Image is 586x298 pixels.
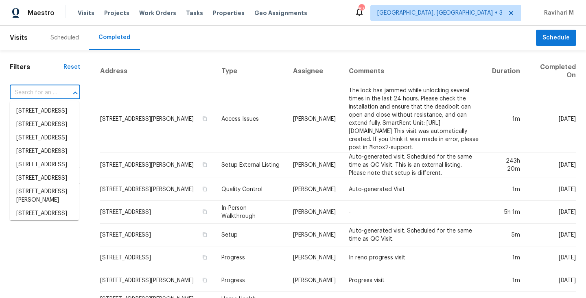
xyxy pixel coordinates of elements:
td: [DATE] [527,152,576,178]
th: Assignee [286,57,342,86]
th: Comments [342,57,485,86]
div: Reset [63,63,80,71]
td: Auto-generated visit. Scheduled for the same time as QC Visit. This is an external listing. Pleas... [342,152,485,178]
td: 1m [485,86,527,152]
td: 1m [485,178,527,201]
th: Type [215,57,286,86]
td: 5m [485,224,527,246]
td: 1m [485,269,527,292]
td: [DATE] [527,178,576,201]
td: [DATE] [527,224,576,246]
li: [STREET_ADDRESS] [10,131,79,145]
button: Copy Address [201,254,208,261]
td: [DATE] [527,246,576,269]
td: [STREET_ADDRESS] [100,201,215,224]
h1: Filters [10,63,63,71]
button: Copy Address [201,276,208,284]
td: Setup [215,224,286,246]
span: Projects [104,9,129,17]
span: Ravihari M [541,9,574,17]
td: [PERSON_NAME] [286,86,342,152]
td: [DATE] [527,269,576,292]
div: Completed [98,33,130,41]
td: Progress visit [342,269,485,292]
span: Tasks [186,10,203,16]
button: Schedule [536,30,576,46]
td: - [342,201,485,224]
td: In reno progress visit [342,246,485,269]
td: [PERSON_NAME] [286,269,342,292]
td: [DATE] [527,86,576,152]
td: In-Person Walkthrough [215,201,286,224]
li: [STREET_ADDRESS] [10,104,79,118]
span: Work Orders [139,9,176,17]
button: Close [70,87,81,99]
span: Properties [213,9,245,17]
li: [STREET_ADDRESS][PERSON_NAME] [10,185,79,207]
th: Address [100,57,215,86]
span: Schedule [542,33,570,43]
span: Geo Assignments [254,9,307,17]
td: Progress [215,246,286,269]
li: [STREET_ADDRESS] [10,158,79,172]
span: Maestro [28,9,55,17]
td: Auto-generated Visit [342,178,485,201]
td: 1m [485,246,527,269]
td: Quality Control [215,178,286,201]
th: Completed On [527,57,576,86]
th: Duration [485,57,527,86]
td: [PERSON_NAME] [286,224,342,246]
input: Search for an address... [10,87,57,99]
li: [STREET_ADDRESS] [10,145,79,158]
td: [PERSON_NAME] [286,246,342,269]
td: Setup External Listing [215,152,286,178]
td: 5h 1m [485,201,527,224]
td: [STREET_ADDRESS] [100,246,215,269]
div: 87 [359,5,364,13]
span: Visits [78,9,94,17]
td: The lock has jammed while unlocking several times in the last 24 hours. Please check the installa... [342,86,485,152]
td: Access Issues [215,86,286,152]
button: Copy Address [201,161,208,168]
button: Copy Address [201,208,208,215]
li: [STREET_ADDRESS] [10,172,79,185]
td: [STREET_ADDRESS][PERSON_NAME] [100,269,215,292]
td: Auto-generated visit. Scheduled for the same time as QC Visit. [342,224,485,246]
li: [STREET_ADDRESS] [10,207,79,220]
button: Copy Address [201,185,208,193]
td: [PERSON_NAME] [286,178,342,201]
button: Copy Address [201,115,208,122]
span: Visits [10,29,28,47]
td: [DATE] [527,201,576,224]
td: [STREET_ADDRESS][PERSON_NAME] [100,178,215,201]
button: Copy Address [201,231,208,238]
td: 243h 20m [485,152,527,178]
td: [STREET_ADDRESS] [100,224,215,246]
li: [STREET_ADDRESS] [10,220,79,234]
div: Scheduled [50,34,79,42]
td: [STREET_ADDRESS][PERSON_NAME] [100,152,215,178]
li: [STREET_ADDRESS] [10,118,79,131]
td: [STREET_ADDRESS][PERSON_NAME] [100,86,215,152]
td: [PERSON_NAME] [286,152,342,178]
span: [GEOGRAPHIC_DATA], [GEOGRAPHIC_DATA] + 3 [377,9,503,17]
td: Progress [215,269,286,292]
td: [PERSON_NAME] [286,201,342,224]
